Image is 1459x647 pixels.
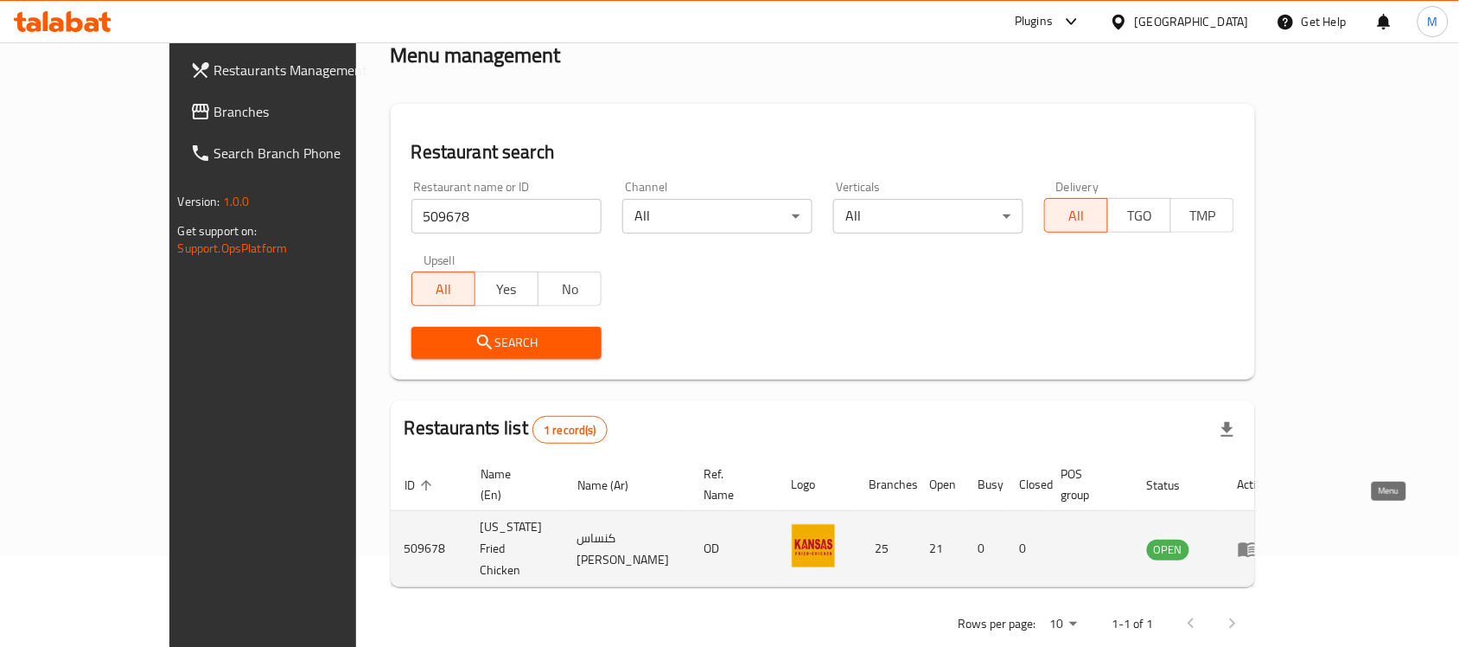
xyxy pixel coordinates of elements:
span: TMP [1178,203,1227,228]
td: 21 [916,511,965,587]
span: Status [1147,475,1203,496]
span: Branches [214,101,399,122]
div: Plugins [1015,11,1053,32]
button: TMP [1170,198,1234,233]
div: Rows per page: [1042,612,1084,637]
td: 25 [856,511,916,587]
div: OPEN [1147,540,1189,561]
th: Closed [1006,458,1048,511]
button: No [538,272,602,306]
a: Search Branch Phone [176,132,413,174]
th: Action [1224,458,1284,511]
span: Name (Ar) [577,475,651,496]
td: OD [691,511,778,587]
th: Logo [778,458,856,511]
p: Rows per page: [958,613,1035,635]
td: 0 [1006,511,1048,587]
th: Branches [856,458,916,511]
h2: Restaurant search [411,139,1235,165]
h2: Menu management [391,42,561,69]
span: Ref. Name [704,464,757,505]
span: Restaurants Management [214,60,399,80]
td: كنساس [PERSON_NAME] [564,511,691,587]
input: Search for restaurant name or ID.. [411,199,602,234]
span: Version: [178,190,220,213]
span: ID [405,475,437,496]
span: 1 record(s) [533,422,607,439]
h2: Restaurants list [405,415,608,444]
div: Export file [1207,409,1248,451]
span: TGO [1115,203,1164,228]
td: [US_STATE] Fried Chicken [467,511,564,587]
button: TGO [1107,198,1171,233]
span: 1.0.0 [223,190,250,213]
a: Restaurants Management [176,49,413,91]
span: No [545,277,595,302]
label: Upsell [424,254,456,266]
span: Get support on: [178,220,258,242]
span: POS group [1061,464,1112,505]
div: [GEOGRAPHIC_DATA] [1135,12,1249,31]
img: Kansas Fried Chicken [792,524,835,567]
label: Delivery [1056,181,1099,193]
span: M [1428,12,1438,31]
th: Busy [965,458,1006,511]
span: OPEN [1147,540,1189,560]
span: Search Branch Phone [214,143,399,163]
table: enhanced table [391,458,1284,587]
span: All [419,277,468,302]
div: All [833,199,1023,234]
td: 0 [965,511,1006,587]
a: Support.OpsPlatform [178,237,288,259]
button: Search [411,327,602,359]
a: Branches [176,91,413,132]
div: Total records count [532,416,608,444]
span: All [1052,203,1101,228]
div: All [622,199,812,234]
span: Name (En) [481,464,543,505]
button: Yes [475,272,538,306]
span: Search [425,332,588,354]
td: 509678 [391,511,467,587]
th: Open [916,458,965,511]
p: 1-1 of 1 [1112,613,1153,635]
button: All [1044,198,1108,233]
span: Yes [482,277,532,302]
button: All [411,272,475,306]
